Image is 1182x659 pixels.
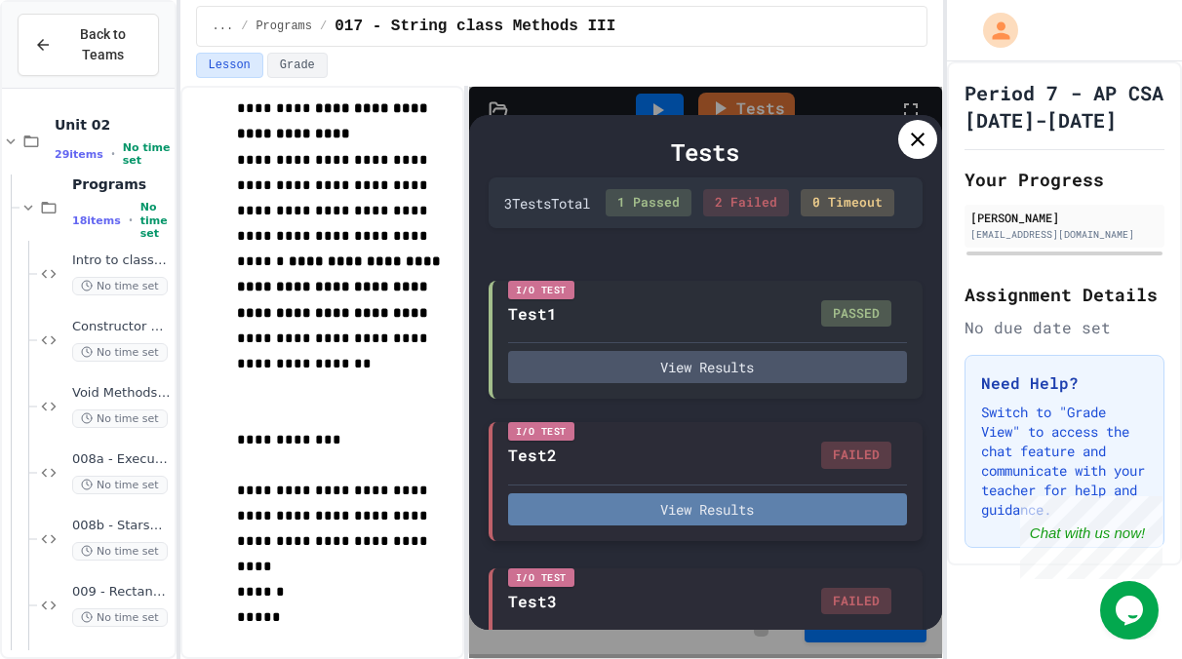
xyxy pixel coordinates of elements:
[72,584,171,601] span: 009 - Rectangle class
[508,590,557,613] div: Test3
[72,409,168,428] span: No time set
[72,518,171,534] span: 008b - StarsAndStripes
[1100,581,1162,640] iframe: chat widget
[963,8,1023,53] div: My Account
[821,588,891,615] div: FAILED
[72,319,171,335] span: Constructor Practice
[72,175,171,193] span: Programs
[504,193,590,213] div: 3 Test s Total
[489,135,923,170] div: Tests
[335,15,615,38] span: 017 - String class Methods III
[1020,496,1162,579] iframe: chat widget
[981,403,1148,520] p: Switch to "Grade View" to access the chat feature and communicate with your teacher for help and ...
[72,385,171,402] span: Void Methods Practice
[970,209,1159,226] div: [PERSON_NAME]
[129,213,133,228] span: •
[508,281,574,299] div: I/O Test
[821,300,891,328] div: PASSED
[72,542,168,561] span: No time set
[55,148,103,161] span: 29 items
[703,189,789,216] div: 2 Failed
[508,493,907,525] button: View Results
[72,252,171,269] span: Intro to classes demonstration
[965,166,1164,193] h2: Your Progress
[213,19,234,34] span: ...
[111,146,115,162] span: •
[981,371,1148,395] h3: Need Help?
[508,568,574,587] div: I/O Test
[606,189,691,216] div: 1 Passed
[55,116,171,134] span: Unit 02
[267,53,328,78] button: Grade
[72,214,121,227] span: 18 items
[72,476,168,494] span: No time set
[821,442,891,469] div: FAILED
[72,343,168,362] span: No time set
[63,24,142,65] span: Back to Teams
[72,608,168,627] span: No time set
[801,189,894,216] div: 0 Timeout
[256,19,312,34] span: Programs
[508,422,574,441] div: I/O Test
[965,281,1164,308] h2: Assignment Details
[508,302,557,326] div: Test1
[965,79,1164,134] h1: Period 7 - AP CSA [DATE]-[DATE]
[241,19,248,34] span: /
[196,53,263,78] button: Lesson
[123,141,171,167] span: No time set
[508,444,557,467] div: Test2
[140,201,171,240] span: No time set
[72,451,171,468] span: 008a - Executable class
[965,316,1164,339] div: No due date set
[18,14,159,76] button: Back to Teams
[508,351,907,383] button: View Results
[970,227,1159,242] div: [EMAIL_ADDRESS][DOMAIN_NAME]
[72,277,168,295] span: No time set
[320,19,327,34] span: /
